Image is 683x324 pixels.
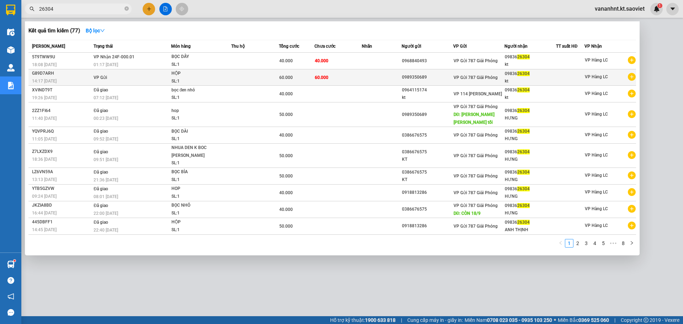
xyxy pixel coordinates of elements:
[517,203,530,208] span: 26304
[94,129,108,134] span: Đã giao
[505,61,556,68] div: kt
[32,227,57,232] span: 14:45 [DATE]
[94,149,108,154] span: Đã giao
[100,28,105,33] span: down
[231,44,245,49] span: Thu hộ
[591,239,599,247] a: 4
[32,53,91,61] div: 5T9TWW9U
[94,137,118,142] span: 09:52 [DATE]
[454,133,498,138] span: VP Gửi 787 Giải Phóng
[171,209,225,217] div: SL: 1
[517,71,530,76] span: 26304
[517,54,530,59] span: 26304
[582,239,590,247] a: 3
[32,86,91,94] div: XVINDT9T
[585,190,608,195] span: VP Hàng LC
[171,193,225,201] div: SL: 1
[171,107,225,115] div: hop
[279,190,293,195] span: 40.000
[585,58,608,63] span: VP Hàng LC
[171,135,225,143] div: SL: 1
[94,211,118,216] span: 22:00 [DATE]
[94,62,118,67] span: 01:17 [DATE]
[32,79,57,84] span: 14:17 [DATE]
[314,44,335,49] span: Chưa cước
[32,211,57,216] span: 16:44 [DATE]
[505,169,556,176] div: 09836
[628,90,636,97] span: plus-circle
[505,202,556,209] div: 09836
[171,218,225,226] div: HỘP
[565,239,573,247] a: 1
[7,28,15,36] img: warehouse-icon
[505,53,556,61] div: 09836
[171,144,225,159] div: NHUA DEN K BOC [PERSON_NAME]
[628,188,636,196] span: plus-circle
[7,64,15,71] img: warehouse-icon
[402,189,453,196] div: 0918813286
[585,173,608,178] span: VP Hàng LC
[505,176,556,184] div: HƯNG
[565,239,573,248] li: 1
[454,58,498,63] span: VP Gửi 787 Giải Phóng
[171,53,225,61] div: BỌC DÂY
[628,171,636,179] span: plus-circle
[171,128,225,136] div: BỌC DÀI
[599,239,608,248] li: 5
[315,58,328,63] span: 40.000
[402,176,453,184] div: KT
[7,46,15,54] img: warehouse-icon
[32,148,91,155] div: Z7LXZDX9
[402,94,453,101] div: kt
[32,95,57,100] span: 19:26 [DATE]
[171,176,225,184] div: SL: 1
[454,91,502,96] span: VP 114 [PERSON_NAME]
[7,82,15,89] img: solution-icon
[517,87,530,92] span: 26304
[454,211,481,216] span: DĐ: CÒN 18/9
[402,148,453,156] div: 0386676575
[505,86,556,94] div: 09836
[279,44,299,49] span: Tổng cước
[608,239,619,248] li: Next 5 Pages
[585,206,608,211] span: VP Hàng LC
[402,111,453,118] div: 0989350689
[32,62,57,67] span: 18:08 [DATE]
[315,75,328,80] span: 60.000
[7,277,14,284] span: question-circle
[573,239,582,248] li: 2
[94,177,118,182] span: 21:36 [DATE]
[556,239,565,248] button: left
[402,44,421,49] span: Người gửi
[505,219,556,226] div: 09836
[94,108,108,113] span: Đã giao
[94,54,134,59] span: VP Nhận 24F-000.01
[628,151,636,159] span: plus-circle
[628,131,636,139] span: plus-circle
[32,137,57,142] span: 11:05 [DATE]
[94,203,108,208] span: Đã giao
[628,222,636,229] span: plus-circle
[517,186,530,191] span: 26304
[7,293,14,300] span: notification
[32,128,91,135] div: YQVPRJ6Q
[171,61,225,69] div: SL: 1
[171,185,225,193] div: HOP
[80,25,111,36] button: Bộ lọcdown
[94,186,108,191] span: Đã giao
[171,78,225,85] div: SL: 1
[32,185,91,192] div: YTB5GZVW
[279,207,293,212] span: 40.000
[517,170,530,175] span: 26304
[454,75,498,80] span: VP Gửi 787 Giải Phóng
[279,58,293,63] span: 40.000
[517,149,530,154] span: 26304
[125,6,129,11] span: close-circle
[86,28,105,33] strong: Bộ lọc
[32,168,91,176] div: LZ6VN59A
[32,157,57,162] span: 18:36 [DATE]
[402,206,453,213] div: 0386676575
[584,44,602,49] span: VP Nhận
[32,194,57,199] span: 09:24 [DATE]
[454,174,498,179] span: VP Gửi 787 Giải Phóng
